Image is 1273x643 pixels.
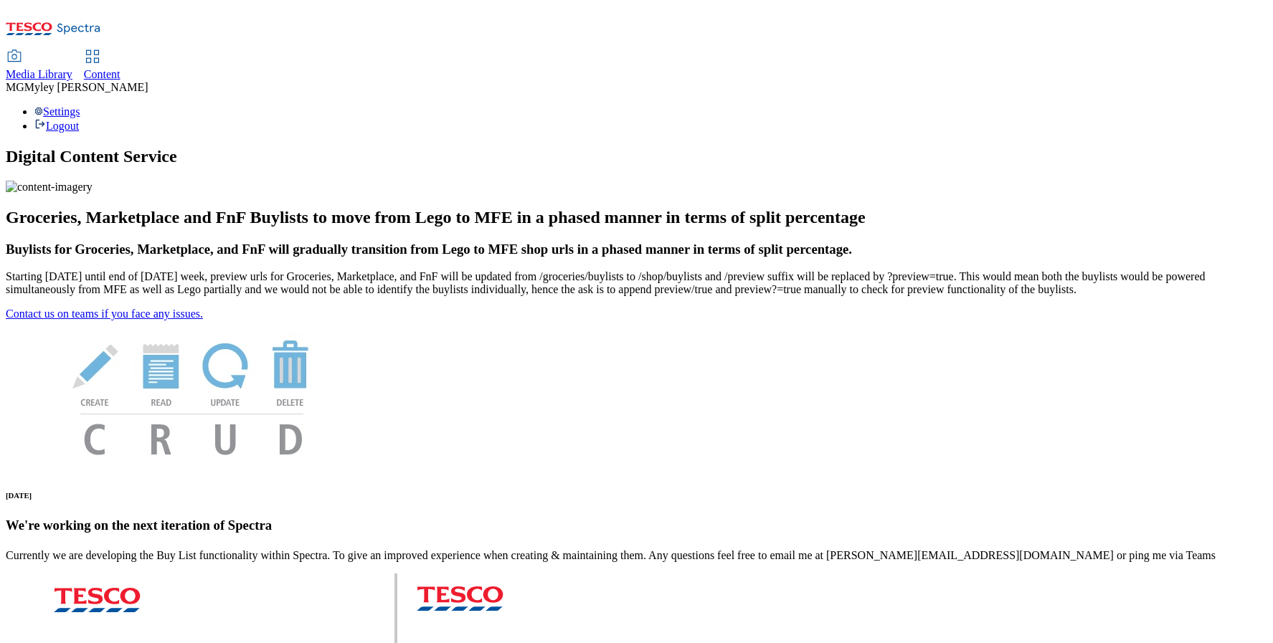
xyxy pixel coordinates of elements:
[34,120,79,132] a: Logout
[6,549,1267,562] p: Currently we are developing the Buy List functionality within Spectra. To give an improved experi...
[6,242,1267,257] h3: Buylists for Groceries, Marketplace, and FnF will gradually transition from Lego to MFE shop urls...
[84,51,120,81] a: Content
[6,68,72,80] span: Media Library
[6,491,1267,500] h6: [DATE]
[6,181,93,194] img: content-imagery
[6,81,24,93] span: MG
[34,105,80,118] a: Settings
[24,81,148,93] span: Myley [PERSON_NAME]
[84,68,120,80] span: Content
[6,320,379,470] img: News Image
[6,518,1267,533] h3: We're working on the next iteration of Spectra
[6,208,1267,227] h2: Groceries, Marketplace and FnF Buylists to move from Lego to MFE in a phased manner in terms of s...
[6,51,72,81] a: Media Library
[6,270,1267,296] p: Starting [DATE] until end of [DATE] week, preview urls for Groceries, Marketplace, and FnF will b...
[6,147,1267,166] h1: Digital Content Service
[6,308,203,320] a: Contact us on teams if you face any issues.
